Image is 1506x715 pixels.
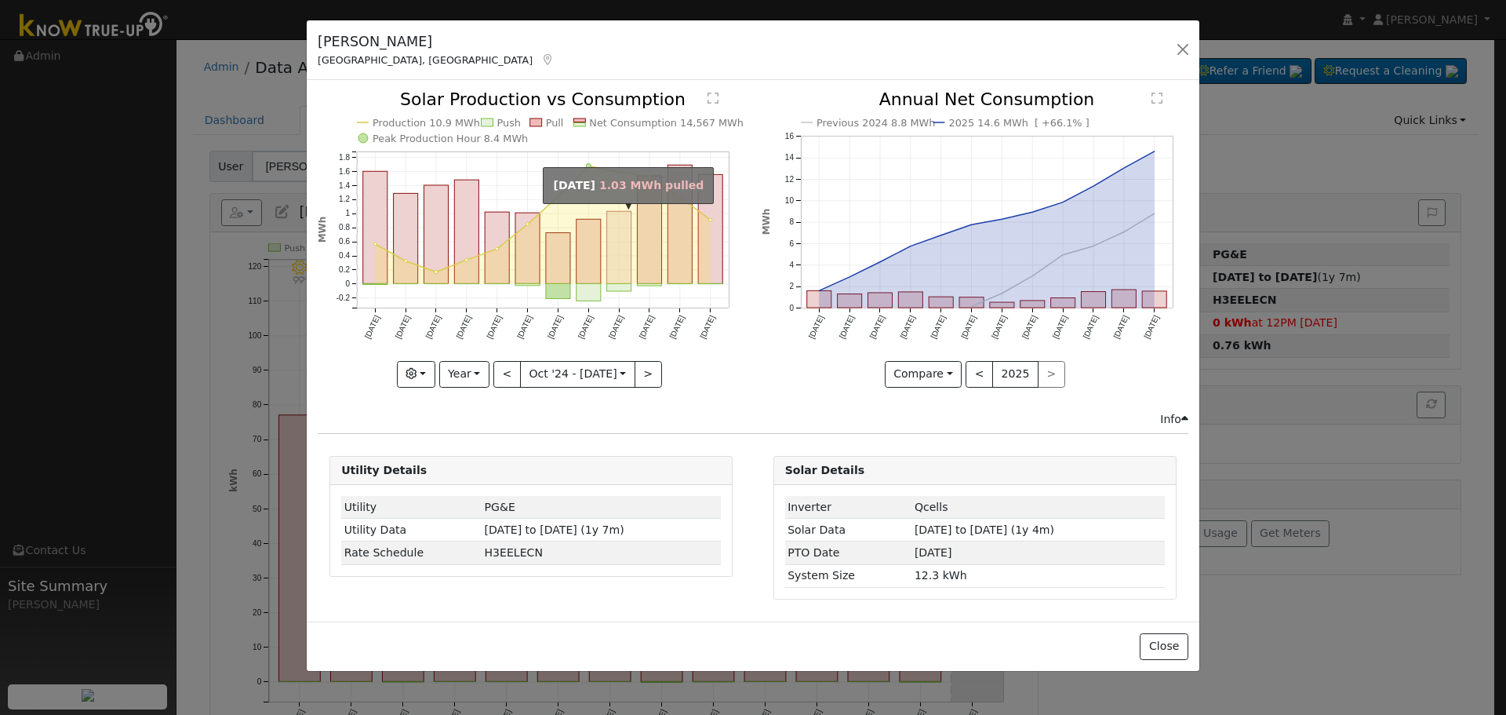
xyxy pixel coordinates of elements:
[394,314,412,340] text: [DATE]
[638,177,662,284] rect: onclick=""
[699,314,717,340] text: [DATE]
[455,314,473,340] text: [DATE]
[817,117,936,129] text: Previous 2024 8.8 MWh
[336,294,351,303] text: -0.2
[990,303,1014,308] rect: onclick=""
[968,222,974,228] circle: onclick=""
[1020,314,1039,340] text: [DATE]
[317,217,328,243] text: MWh
[496,248,499,251] circle: onclick=""
[1081,292,1105,308] rect: onclick=""
[546,314,564,340] text: [DATE]
[638,284,662,286] rect: onclick=""
[999,290,1005,297] circle: onclick=""
[373,117,480,129] text: Production 10.9 MWh
[898,292,922,308] rect: onclick=""
[486,314,504,340] text: [DATE]
[878,89,1094,109] text: Annual Net Consumption
[789,239,794,248] text: 6
[1142,291,1166,308] rect: onclick=""
[761,209,772,235] text: MWh
[607,314,625,340] text: [DATE]
[341,496,482,519] td: Utility
[465,259,468,262] circle: onclick=""
[577,314,595,340] text: [DATE]
[485,501,515,513] span: ID: 13993768, authorized: 04/17/24
[1151,211,1158,217] circle: onclick=""
[607,212,631,284] rect: onclick=""
[339,224,350,232] text: 0.8
[1111,314,1129,340] text: [DATE]
[339,181,350,190] text: 1.4
[424,314,442,340] text: [DATE]
[885,361,962,388] button: Compare
[339,266,350,275] text: 0.2
[877,259,883,265] circle: onclick=""
[915,523,1054,536] span: [DATE] to [DATE] (1y 4m)
[515,284,540,286] rect: onclick=""
[1111,290,1136,308] rect: onclick=""
[1121,229,1127,235] circle: onclick=""
[929,314,947,340] text: [DATE]
[908,243,914,250] circle: onclick=""
[785,496,912,519] td: Inverter
[553,179,595,192] strong: [DATE]
[339,252,350,261] text: 0.4
[937,232,944,239] circle: onclick=""
[1029,210,1035,216] circle: onclick=""
[784,132,794,140] text: 16
[785,519,912,542] td: Solar Data
[435,271,438,274] circle: onclick=""
[515,213,540,284] rect: onclick=""
[1050,298,1075,308] rect: onclick=""
[789,261,794,270] text: 4
[990,314,1008,340] text: [DATE]
[999,217,1005,223] circle: onclick=""
[784,154,794,162] text: 14
[915,501,948,513] span: ID: 364, authorized: 07/03/24
[485,546,543,559] span: L
[789,304,794,312] text: 0
[1151,148,1158,155] circle: onclick=""
[708,92,718,104] text: 
[915,569,967,582] span: 12.3 kWh
[339,238,350,246] text: 0.6
[1090,184,1097,190] circle: onclick=""
[590,117,744,129] text: Net Consumption 14,567 MWh
[318,54,533,66] span: [GEOGRAPHIC_DATA], [GEOGRAPHIC_DATA]
[784,175,794,184] text: 12
[318,31,555,52] h5: [PERSON_NAME]
[526,223,529,226] circle: onclick=""
[1051,314,1069,340] text: [DATE]
[868,314,886,340] text: [DATE]
[341,464,427,476] strong: Utility Details
[1151,92,1162,104] text: 
[546,284,570,299] rect: onclick=""
[346,280,351,289] text: 0
[785,564,912,587] td: System Size
[1090,243,1097,250] circle: onclick=""
[785,542,912,564] td: PTO Date
[599,179,704,192] span: 1.03 MWh pulled
[1081,314,1099,340] text: [DATE]
[638,314,656,340] text: [DATE]
[515,314,533,340] text: [DATE]
[520,361,635,388] button: Oct '24 - [DATE]
[485,213,509,284] rect: onclick=""
[455,181,479,284] rect: onclick=""
[373,133,528,144] text: Peak Production Hour 8.4 MWh
[789,283,794,291] text: 2
[363,172,387,284] rect: onclick=""
[948,117,1089,129] text: 2025 14.6 MWh [ +66.1% ]
[339,195,350,204] text: 1.2
[959,297,984,308] rect: onclick=""
[341,542,482,564] td: Rate Schedule
[373,243,376,246] circle: onclick=""
[404,260,407,263] circle: onclick=""
[785,464,864,476] strong: Solar Details
[424,185,449,284] rect: onclick=""
[1020,301,1045,308] rect: onclick=""
[929,297,953,308] rect: onclick=""
[400,89,686,109] text: Solar Production vs Consumption
[546,233,570,284] rect: onclick=""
